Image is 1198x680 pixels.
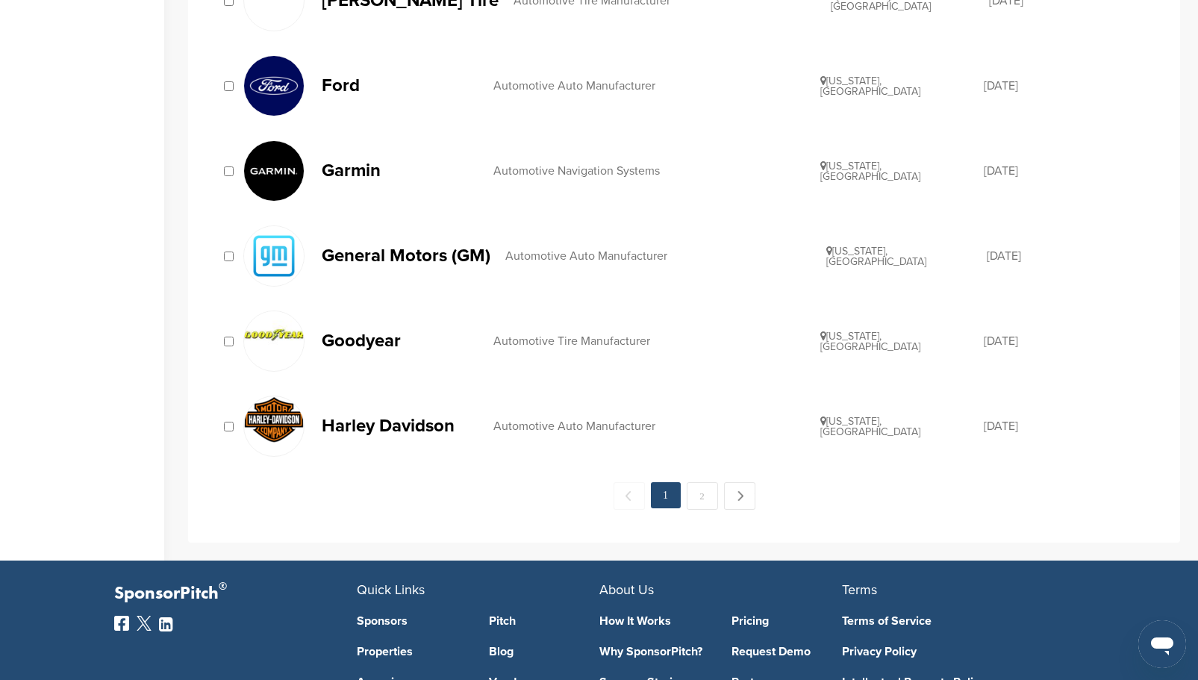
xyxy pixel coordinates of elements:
a: Data Goodyear Automotive Tire Manufacturer [US_STATE], [GEOGRAPHIC_DATA] [DATE] [243,311,1147,372]
a: Next → [724,482,755,510]
em: 1 [651,482,681,508]
div: [US_STATE], [GEOGRAPHIC_DATA] [820,416,984,437]
div: Automotive Auto Manufacturer [505,250,826,262]
img: Dt5zjbl6 400x400 [244,56,304,116]
div: Automotive Tire Manufacturer [493,335,820,347]
div: [US_STATE], [GEOGRAPHIC_DATA] [826,246,987,267]
a: Pricing [731,615,842,627]
a: Gm logo General Motors (GM) Automotive Auto Manufacturer [US_STATE], [GEOGRAPHIC_DATA] [DATE] [243,225,1147,287]
a: Privacy Policy [842,646,1062,658]
div: [DATE] [984,165,1147,177]
p: General Motors (GM) [322,246,490,265]
a: Terms of Service [842,615,1062,627]
a: Blog [489,646,599,658]
a: Open uri20141112 50798 1hglek5 Harley Davidson Automotive Auto Manufacturer [US_STATE], [GEOGRAPH... [243,396,1147,457]
span: Quick Links [357,581,425,598]
a: Sponsors [357,615,467,627]
img: Gm logo [244,226,304,286]
p: Harley Davidson [322,417,478,435]
div: Automotive Navigation Systems [493,165,820,177]
a: Pitch [489,615,599,627]
div: [DATE] [987,250,1147,262]
iframe: Button to launch messaging window [1138,620,1186,668]
img: Facebook [114,616,129,631]
span: ® [219,577,227,596]
div: [US_STATE], [GEOGRAPHIC_DATA] [820,75,984,97]
a: Why SponsorPitch? [599,646,710,658]
span: ← Previous [614,482,645,510]
p: Ford [322,76,478,95]
a: Dt5zjbl6 400x400 Ford Automotive Auto Manufacturer [US_STATE], [GEOGRAPHIC_DATA] [DATE] [243,55,1147,116]
a: How It Works [599,615,710,627]
p: Goodyear [322,331,478,350]
img: Data [244,311,304,359]
span: About Us [599,581,654,598]
img: Twitter [137,616,152,631]
div: [DATE] [984,335,1147,347]
p: SponsorPitch [114,583,357,605]
img: Garmin logo [244,141,304,201]
img: Open uri20141112 50798 1hglek5 [244,396,304,443]
div: Automotive Auto Manufacturer [493,80,820,92]
p: Garmin [322,161,478,180]
div: [DATE] [984,80,1147,92]
a: Request Demo [731,646,842,658]
div: [DATE] [984,420,1147,432]
div: Automotive Auto Manufacturer [493,420,820,432]
a: Garmin logo Garmin Automotive Navigation Systems [US_STATE], [GEOGRAPHIC_DATA] [DATE] [243,140,1147,202]
div: [US_STATE], [GEOGRAPHIC_DATA] [820,331,984,352]
a: 2 [687,482,718,510]
span: Terms [842,581,877,598]
div: [US_STATE], [GEOGRAPHIC_DATA] [820,160,984,182]
a: Properties [357,646,467,658]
